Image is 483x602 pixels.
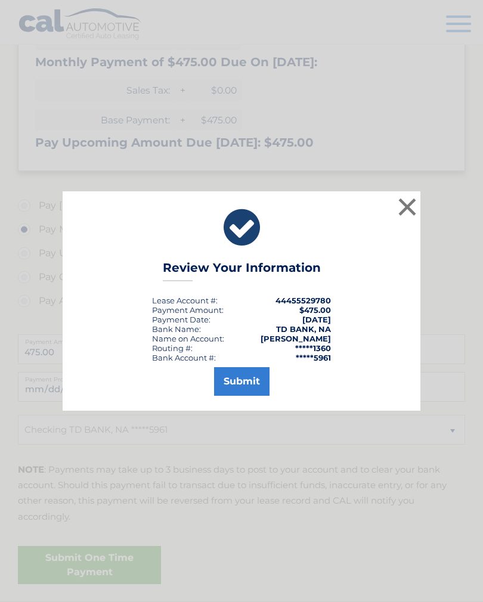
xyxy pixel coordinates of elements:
[275,296,331,305] strong: 44455529780
[299,305,331,315] span: $475.00
[152,315,209,324] span: Payment Date
[163,260,321,281] h3: Review Your Information
[214,367,270,396] button: Submit
[395,195,419,219] button: ×
[152,305,224,315] div: Payment Amount:
[152,324,201,334] div: Bank Name:
[152,296,218,305] div: Lease Account #:
[302,315,331,324] span: [DATE]
[261,334,331,343] strong: [PERSON_NAME]
[152,315,210,324] div: :
[152,343,193,353] div: Routing #:
[152,334,224,343] div: Name on Account:
[276,324,331,334] strong: TD BANK, NA
[152,353,216,362] div: Bank Account #:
